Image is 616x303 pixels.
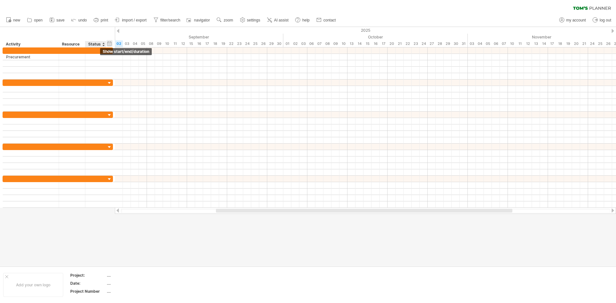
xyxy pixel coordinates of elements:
[558,16,588,24] a: my account
[460,40,468,47] div: Friday, 31 October 2025
[3,273,63,297] div: Add your own logo
[524,40,532,47] div: Wednesday, 12 November 2025
[131,40,139,47] div: Thursday, 4 September 2025
[251,40,259,47] div: Thursday, 25 September 2025
[564,40,572,47] div: Wednesday, 19 November 2025
[436,40,444,47] div: Tuesday, 28 October 2025
[107,273,161,278] div: ....
[107,289,161,294] div: ....
[163,40,171,47] div: Wednesday, 10 September 2025
[211,40,219,47] div: Thursday, 18 September 2025
[580,40,588,47] div: Friday, 21 November 2025
[187,40,195,47] div: Monday, 15 September 2025
[604,40,612,47] div: Wednesday, 26 November 2025
[238,16,262,24] a: settings
[315,40,323,47] div: Tuesday, 7 October 2025
[224,18,233,22] span: zoom
[152,16,182,24] a: filter/search
[274,18,288,22] span: AI assist
[92,16,110,24] a: print
[185,16,212,24] a: navigator
[428,40,436,47] div: Monday, 27 October 2025
[364,40,372,47] div: Wednesday, 15 October 2025
[404,40,412,47] div: Wednesday, 22 October 2025
[179,40,187,47] div: Friday, 12 September 2025
[540,40,548,47] div: Friday, 14 November 2025
[259,40,267,47] div: Friday, 26 September 2025
[548,40,556,47] div: Monday, 17 November 2025
[70,16,89,24] a: undo
[113,16,149,24] a: import / export
[227,40,235,47] div: Monday, 22 September 2025
[247,18,260,22] span: settings
[412,40,420,47] div: Thursday, 23 October 2025
[195,40,203,47] div: Tuesday, 16 September 2025
[596,40,604,47] div: Tuesday, 25 November 2025
[468,40,476,47] div: Monday, 3 November 2025
[219,40,227,47] div: Friday, 19 September 2025
[155,40,163,47] div: Tuesday, 9 September 2025
[591,16,613,24] a: log out
[372,40,380,47] div: Thursday, 16 October 2025
[243,40,251,47] div: Wednesday, 24 September 2025
[556,40,564,47] div: Tuesday, 18 November 2025
[500,40,508,47] div: Friday, 7 November 2025
[323,40,331,47] div: Wednesday, 8 October 2025
[139,40,147,47] div: Friday, 5 September 2025
[283,34,468,40] div: October 2025
[323,18,336,22] span: contact
[299,40,307,47] div: Friday, 3 October 2025
[588,40,596,47] div: Monday, 24 November 2025
[307,40,315,47] div: Monday, 6 October 2025
[6,54,56,60] div: Precurement
[6,41,55,47] div: Activity
[484,40,492,47] div: Wednesday, 5 November 2025
[355,40,364,47] div: Tuesday, 14 October 2025
[302,18,310,22] span: help
[78,18,87,22] span: undo
[215,16,235,24] a: zoom
[34,18,43,22] span: open
[88,41,102,47] div: Status
[4,16,22,24] a: new
[294,16,312,24] a: help
[331,40,339,47] div: Thursday, 9 October 2025
[48,16,66,24] a: save
[107,34,283,40] div: September 2025
[265,16,290,24] a: AI assist
[508,40,516,47] div: Monday, 10 November 2025
[572,40,580,47] div: Thursday, 20 November 2025
[203,40,211,47] div: Wednesday, 17 September 2025
[339,40,347,47] div: Friday, 10 October 2025
[492,40,500,47] div: Thursday, 6 November 2025
[13,18,20,22] span: new
[600,18,611,22] span: log out
[107,281,161,286] div: ....
[275,40,283,47] div: Tuesday, 30 September 2025
[516,40,524,47] div: Tuesday, 11 November 2025
[171,40,179,47] div: Thursday, 11 September 2025
[123,40,131,47] div: Wednesday, 3 September 2025
[25,16,45,24] a: open
[267,40,275,47] div: Monday, 29 September 2025
[315,16,338,24] a: contact
[70,289,106,294] div: Project Number
[62,41,81,47] div: Resource
[283,40,291,47] div: Wednesday, 1 October 2025
[396,40,404,47] div: Tuesday, 21 October 2025
[115,40,123,47] div: Tuesday, 2 September 2025
[420,40,428,47] div: Friday, 24 October 2025
[388,40,396,47] div: Monday, 20 October 2025
[122,18,147,22] span: import / export
[103,49,149,54] span: show start/end/duration
[380,40,388,47] div: Friday, 17 October 2025
[56,18,64,22] span: save
[101,18,108,22] span: print
[476,40,484,47] div: Tuesday, 4 November 2025
[532,40,540,47] div: Thursday, 13 November 2025
[70,281,106,286] div: Date:
[444,40,452,47] div: Wednesday, 29 October 2025
[147,40,155,47] div: Monday, 8 September 2025
[235,40,243,47] div: Tuesday, 23 September 2025
[347,40,355,47] div: Monday, 13 October 2025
